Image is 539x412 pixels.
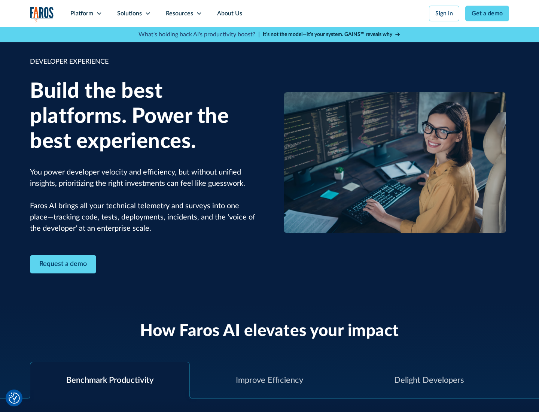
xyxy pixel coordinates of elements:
a: It’s not the model—it’s your system. GAINS™ reveals why [263,31,401,39]
img: Logo of the analytics and reporting company Faros. [30,7,54,22]
div: DEVELOPER EXPERIENCE [30,57,258,67]
div: Delight Developers [394,374,464,387]
div: Benchmark Productivity [66,374,153,387]
p: You power developer velocity and efficiency, but without unified insights, prioritizing the right... [30,167,258,234]
h2: How Faros AI elevates your impact [140,321,399,341]
a: home [30,7,54,22]
p: What's holding back AI's productivity boost? | [138,30,260,39]
a: Get a demo [465,6,509,21]
div: Resources [166,9,193,18]
img: Revisit consent button [9,393,20,404]
button: Cookie Settings [9,393,20,404]
a: Contact Modal [30,255,96,273]
a: Sign in [429,6,459,21]
div: Improve Efficiency [236,374,303,387]
div: Solutions [117,9,142,18]
h1: Build the best platforms. Power the best experiences. [30,79,258,155]
strong: It’s not the model—it’s your system. GAINS™ reveals why [263,32,392,37]
div: Platform [70,9,93,18]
